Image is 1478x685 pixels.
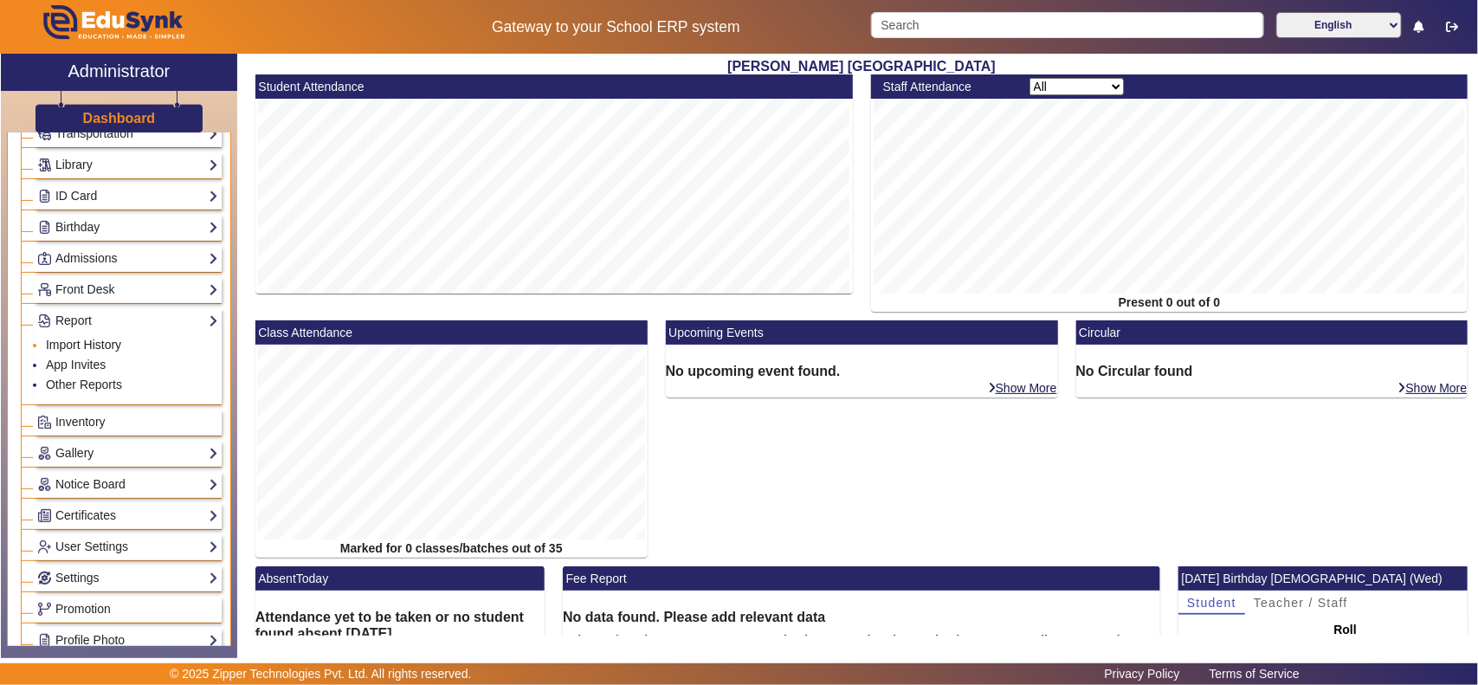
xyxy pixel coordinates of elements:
mat-card-header: Circular [1076,320,1468,345]
a: Terms of Service [1201,662,1308,685]
div: Present 0 out of 0 [871,294,1468,312]
span: Inventory [55,415,106,429]
th: Already Received [853,625,1009,656]
th: Roll No. [1328,615,1372,664]
h3: Dashboard [83,110,156,126]
mat-card-header: Upcoming Events [666,320,1058,345]
p: © 2025 Zipper Technologies Pvt. Ltd. All rights reserved. [170,665,472,683]
th: To Be Received [713,625,853,656]
h6: No Circular found [1076,363,1468,379]
mat-card-header: [DATE] Birthday [DEMOGRAPHIC_DATA] (Wed) [1178,566,1468,591]
mat-card-header: Student Attendance [255,74,853,99]
div: Marked for 0 classes/batches out of 35 [255,540,648,558]
h2: [PERSON_NAME] [GEOGRAPHIC_DATA] [246,58,1477,74]
a: Dashboard [82,109,157,127]
th: Classes/Batches [563,625,713,656]
a: Other Reports [46,378,122,391]
h6: No data found. Please add relevant data [563,609,1160,625]
mat-card-header: Class Attendance [255,320,648,345]
h5: Gateway to your School ERP system [379,18,853,36]
mat-card-header: Fee Report [563,566,1160,591]
a: Import History [46,338,121,352]
img: Inventory.png [38,416,51,429]
th: Name [1178,615,1327,664]
a: Privacy Policy [1096,662,1189,685]
h6: No upcoming event found. [666,363,1058,379]
div: Staff Attendance [874,78,1020,96]
img: Branchoperations.png [38,603,51,616]
a: Promotion [37,599,218,619]
a: App Invites [46,358,106,372]
h2: Administrator [68,61,170,81]
h6: Attendance yet to be taken or no student found absent [DATE]. [255,609,545,642]
a: Show More [1397,380,1468,396]
a: Show More [987,380,1058,396]
a: Inventory [37,412,218,432]
th: Action [1092,625,1160,656]
th: Class [1372,615,1468,664]
a: Administrator [1,54,237,91]
span: Promotion [55,602,111,616]
mat-card-header: AbsentToday [255,566,545,591]
span: Student [1187,597,1236,609]
th: Pending [1009,625,1092,656]
input: Search [871,12,1263,38]
span: Teacher / Staff [1254,597,1348,609]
